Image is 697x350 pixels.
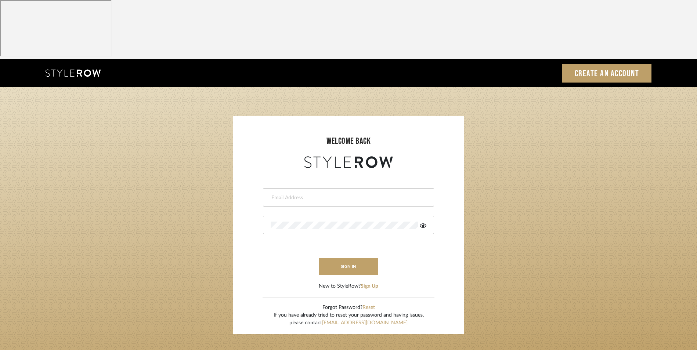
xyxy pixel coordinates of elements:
[361,282,378,290] button: Sign Up
[271,194,425,201] input: Email Address
[562,64,652,83] a: Create an Account
[274,311,424,327] div: If you have already tried to reset your password and having issues, please contact
[322,320,408,325] a: [EMAIL_ADDRESS][DOMAIN_NAME]
[319,282,378,290] div: New to StyleRow?
[274,304,424,311] div: Forgot Password?
[362,304,375,311] button: Reset
[240,135,457,148] div: welcome back
[319,258,378,275] button: sign in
